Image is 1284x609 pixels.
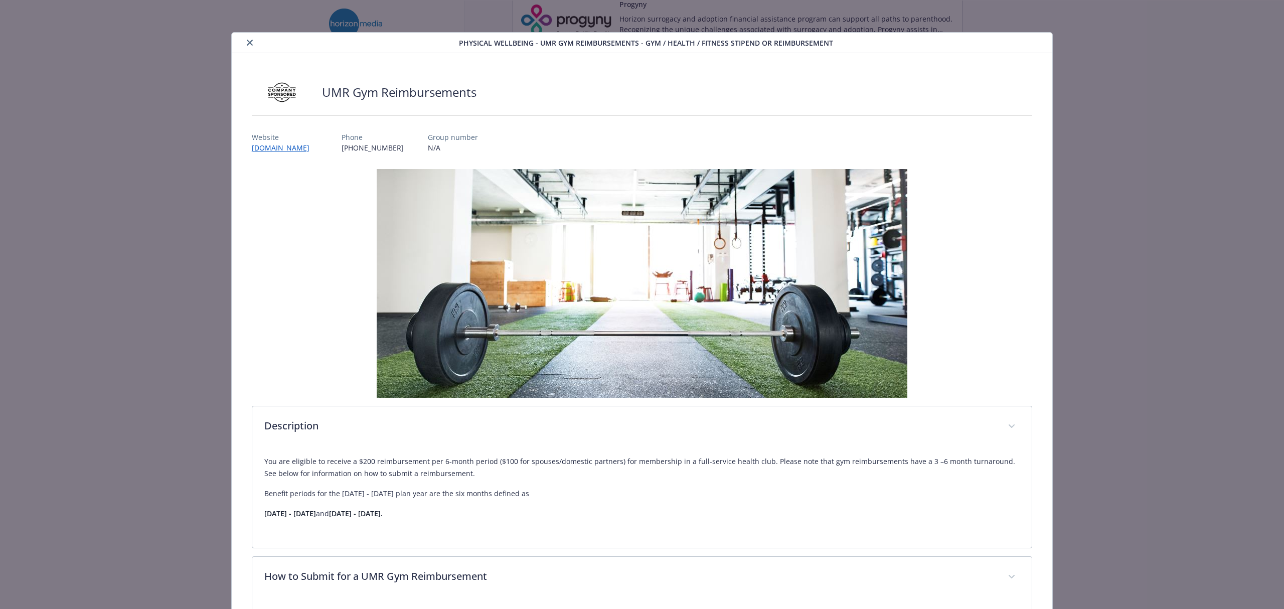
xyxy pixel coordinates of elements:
a: [DOMAIN_NAME] [252,143,317,153]
p: and [264,508,1020,520]
div: Description [252,447,1032,548]
p: Description [264,418,996,433]
p: How to Submit for a UMR Gym Reimbursement [264,569,996,584]
strong: [DATE] - [DATE] [264,509,316,518]
span: Physical Wellbeing - UMR Gym Reimbursements - Gym / Health / Fitness Stipend or reimbursement [459,38,833,48]
p: Website [252,132,317,142]
button: close [244,37,256,49]
div: Description [252,406,1032,447]
p: Group number [428,132,478,142]
h2: UMR Gym Reimbursements [322,84,476,101]
div: How to Submit for a UMR Gym Reimbursement [252,557,1032,598]
p: [PHONE_NUMBER] [342,142,404,153]
p: Phone [342,132,404,142]
img: banner [377,169,907,398]
p: N/A [428,142,478,153]
p: You are eligible to receive a $200 reimbursement per 6-month period ($100 for spouses/domestic pa... [264,455,1020,480]
p: Benefit periods for the [DATE] - [DATE] plan year are the six months defined as [264,488,1020,500]
img: Company Sponsored [252,77,312,107]
strong: [DATE] - [DATE]. [329,509,383,518]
